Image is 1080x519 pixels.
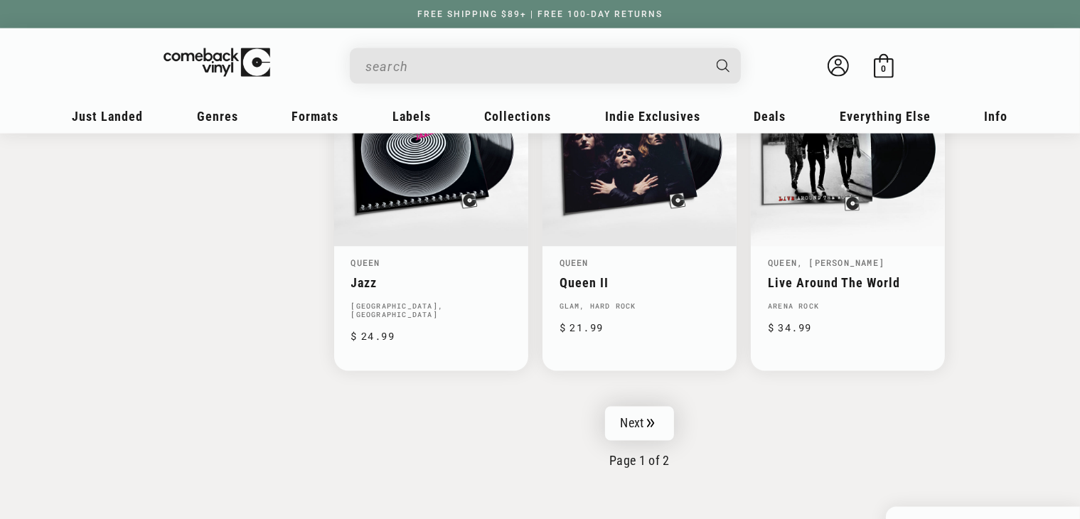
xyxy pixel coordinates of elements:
span: Deals [754,109,786,124]
span: Everything Else [840,109,931,124]
span: Indie Exclusives [605,109,700,124]
a: Queen [351,257,380,268]
a: Queen II [560,275,720,290]
a: FREE SHIPPING $89+ | FREE 100-DAY RETURNS [403,9,677,19]
span: Genres [197,109,238,124]
a: , [PERSON_NAME] [797,257,884,268]
nav: Pagination [334,407,946,469]
a: Queen [560,257,589,268]
a: Queen [768,257,797,268]
p: Page 1 of 2 [334,454,946,469]
span: Labels [392,109,431,124]
a: Live Around The World [768,275,928,290]
span: Collections [485,109,552,124]
a: Jazz [351,275,511,290]
button: Search [704,48,742,84]
span: Formats [292,109,339,124]
span: 0 [881,64,886,75]
div: Search [350,48,741,84]
span: Just Landed [73,109,144,124]
span: Info [985,109,1008,124]
input: When autocomplete results are available use up and down arrows to review and enter to select [365,52,702,81]
a: Next [605,407,675,441]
